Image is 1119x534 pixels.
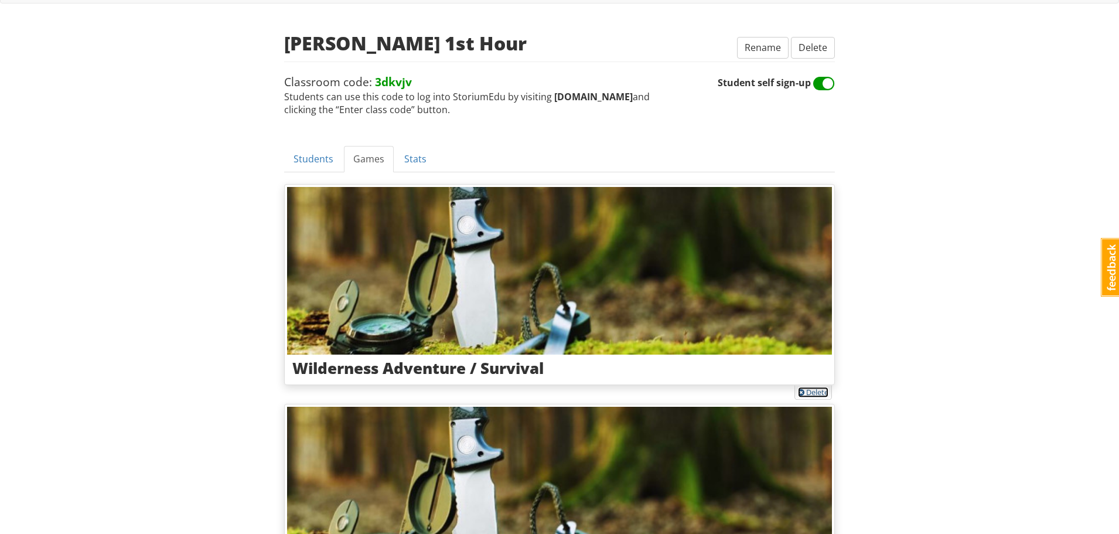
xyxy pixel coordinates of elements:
span: Delete [799,41,827,54]
strong: [DOMAIN_NAME] [554,90,633,103]
span: Rename [745,41,781,54]
span: Students can use this code to log into StoriumEdu by visiting and clicking the “Enter class code”... [284,74,718,117]
h3: Wilderness Adventure / Survival [292,360,827,377]
button: Delete [791,37,835,59]
h2: [PERSON_NAME] 1st Hour [284,33,527,53]
a: Delete [798,387,828,397]
button: Rename [737,37,789,59]
span: Classroom code: [284,74,412,90]
a: Students [284,146,343,172]
a: Stats [395,146,436,172]
strong: 3dkvjv [375,74,412,90]
span: Student self sign-up [718,76,835,89]
a: Wilderness Adventure / Survival [284,184,835,385]
img: jhptzdg5o2kxi3cbdpx8.jpg [287,187,832,355]
a: Games [344,146,394,172]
